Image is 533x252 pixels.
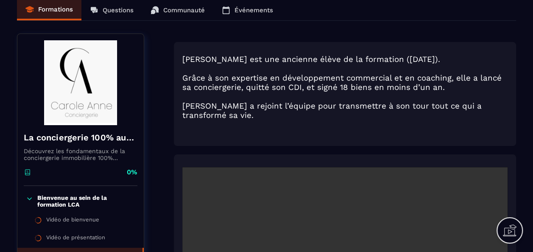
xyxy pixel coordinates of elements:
div: Vidéo de présentation [46,234,105,244]
div: Vidéo de bienvenue [46,216,99,226]
img: banner [24,40,137,125]
p: Bienvenue au sein de la formation LCA [37,194,135,208]
h3: [PERSON_NAME] a rejoint l’équipe pour transmettre à son tour tout ce qui a transformé sa vie. [182,101,508,120]
h3: Grâce à son expertise en développement commercial et en coaching, elle a lancé sa conciergerie, q... [182,73,508,92]
h3: [PERSON_NAME] est une ancienne élève de la formation ([DATE]). [182,55,508,64]
h4: La conciergerie 100% automatisée [24,132,137,143]
p: Découvrez les fondamentaux de la conciergerie immobilière 100% automatisée. Cette formation est c... [24,148,137,161]
p: 0% [127,168,137,177]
